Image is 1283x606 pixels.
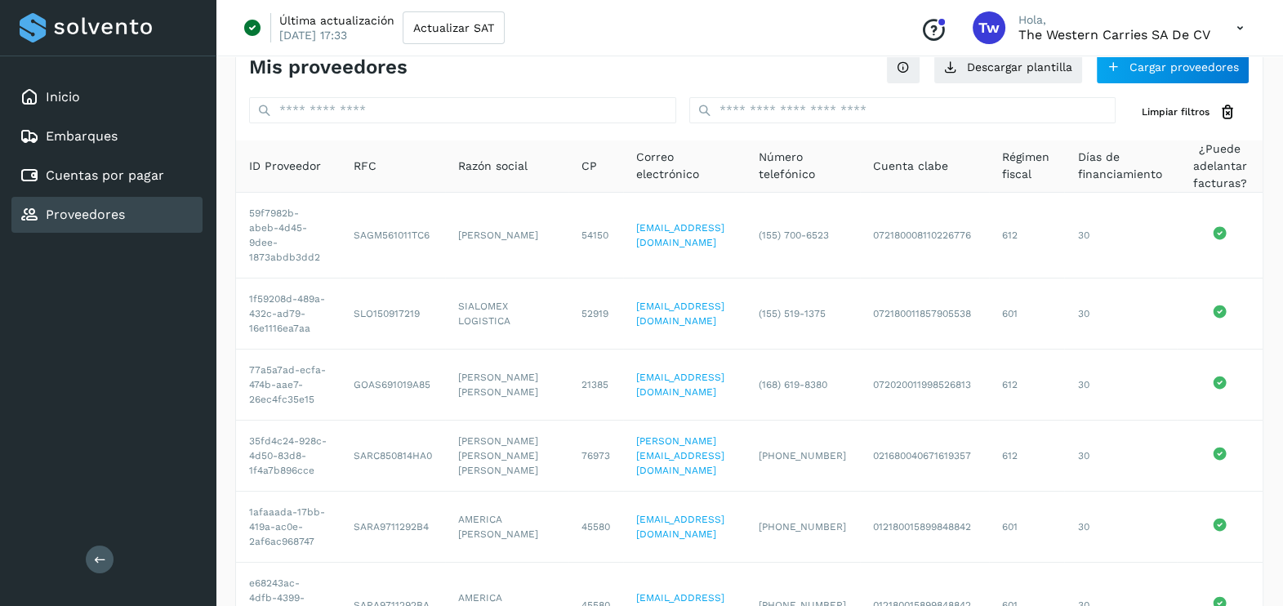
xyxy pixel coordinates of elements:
td: 30 [1064,350,1177,421]
div: Embarques [11,118,203,154]
h4: Mis proveedores [249,56,408,79]
td: 54150 [568,193,623,278]
td: 1f59208d-489a-432c-ad79-16e1116ea7aa [236,278,341,350]
span: [PHONE_NUMBER] [759,450,846,461]
span: Número telefónico [759,149,847,183]
span: (168) 619-8380 [759,379,827,390]
button: Actualizar SAT [403,11,505,44]
td: [PERSON_NAME] [PERSON_NAME] [445,350,568,421]
span: ¿Puede adelantar facturas? [1190,140,1250,192]
a: [EMAIL_ADDRESS][DOMAIN_NAME] [636,372,724,398]
span: Correo electrónico [636,149,733,183]
td: AMERICA [PERSON_NAME] [445,492,568,563]
a: [EMAIL_ADDRESS][DOMAIN_NAME] [636,222,724,248]
a: Proveedores [46,207,125,222]
button: Cargar proveedores [1096,50,1250,84]
td: 1afaaada-17bb-419a-ac0e-2af6ac968747 [236,492,341,563]
div: Inicio [11,79,203,115]
td: [PERSON_NAME] [445,193,568,278]
span: (155) 519-1375 [759,308,826,319]
td: 30 [1064,492,1177,563]
a: [EMAIL_ADDRESS][DOMAIN_NAME] [636,514,724,540]
span: Días de financiamiento [1077,149,1164,183]
td: 30 [1064,421,1177,492]
td: 601 [989,278,1064,350]
td: SIALOMEX LOGISTICA [445,278,568,350]
span: (155) 700-6523 [759,229,829,241]
p: [DATE] 17:33 [279,28,347,42]
td: 76973 [568,421,623,492]
a: [EMAIL_ADDRESS][DOMAIN_NAME] [636,301,724,327]
td: 601 [989,492,1064,563]
span: Limpiar filtros [1142,105,1209,119]
td: 612 [989,193,1064,278]
div: Cuentas por pagar [11,158,203,194]
span: CP [581,158,597,175]
p: The western carries SA de CV [1018,27,1210,42]
td: 612 [989,350,1064,421]
td: 072180008110226776 [860,193,989,278]
td: [PERSON_NAME] [PERSON_NAME] [PERSON_NAME] [445,421,568,492]
td: 072020011998526813 [860,350,989,421]
span: ID Proveedor [249,158,321,175]
a: Cuentas por pagar [46,167,164,183]
button: Descargar plantilla [933,50,1083,84]
span: Razón social [458,158,528,175]
span: Actualizar SAT [413,22,494,33]
td: 35fd4c24-928c-4d50-83d8-1f4a7b896cce [236,421,341,492]
td: 072180011857905538 [860,278,989,350]
td: SARC850814HA0 [341,421,445,492]
a: [PERSON_NAME][EMAIL_ADDRESS][DOMAIN_NAME] [636,435,724,476]
td: 021680040671619357 [860,421,989,492]
td: 30 [1064,278,1177,350]
span: [PHONE_NUMBER] [759,521,846,532]
div: Proveedores [11,197,203,233]
span: Cuenta clabe [873,158,948,175]
td: SAGM561011TC6 [341,193,445,278]
td: 77a5a7ad-ecfa-474b-aae7-26ec4fc35e15 [236,350,341,421]
a: Inicio [46,89,80,105]
td: SARA9711292B4 [341,492,445,563]
p: Última actualización [279,13,394,28]
td: 59f7982b-abeb-4d45-9dee-1873abdb3dd2 [236,193,341,278]
td: SLO150917219 [341,278,445,350]
a: Embarques [46,128,118,144]
td: 45580 [568,492,623,563]
td: 21385 [568,350,623,421]
td: 612 [989,421,1064,492]
button: Limpiar filtros [1129,97,1250,127]
p: Hola, [1018,13,1210,27]
td: GOAS691019A85 [341,350,445,421]
span: RFC [354,158,376,175]
td: 012180015899848842 [860,492,989,563]
td: 30 [1064,193,1177,278]
td: 52919 [568,278,623,350]
span: Régimen fiscal [1002,149,1051,183]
